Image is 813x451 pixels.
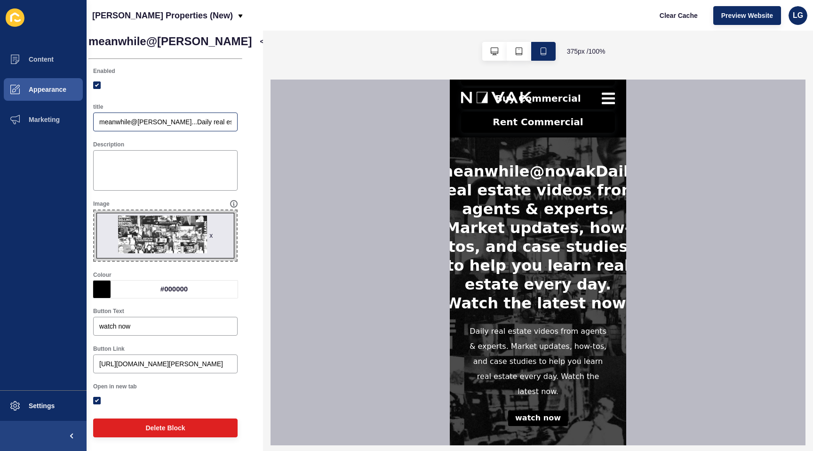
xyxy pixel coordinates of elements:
label: Image [93,200,110,208]
a: Rent Commercial [11,32,165,53]
p: Daily real estate videos from agents & experts. Market updates, how-tos, and case studies to help... [9,244,168,320]
label: Description [93,141,124,148]
button: <Back [252,32,291,51]
button: Delete Block [93,419,238,437]
label: Button Text [93,307,124,315]
label: title [93,103,103,111]
img: logo [11,12,82,25]
div: #000000 [111,281,238,298]
span: < [260,37,263,46]
span: Delete Block [145,423,185,433]
span: 375 px / 100 % [567,47,606,56]
label: Open in new tab [93,383,137,390]
label: Button Link [93,345,125,353]
h1: meanwhile@[PERSON_NAME] [88,35,252,48]
button: Clear Cache [652,6,706,25]
label: Colour [93,271,112,279]
span: LG [793,11,803,20]
span: Clear Cache [660,11,698,20]
span: Preview Website [721,11,773,20]
a: watch now [58,334,118,342]
div: x [209,231,213,240]
button: Preview Website [713,6,781,25]
p: [PERSON_NAME] Properties (New) [92,4,233,27]
label: Enabled [93,67,115,75]
a: logo [11,2,82,35]
button: watch now [58,331,118,346]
